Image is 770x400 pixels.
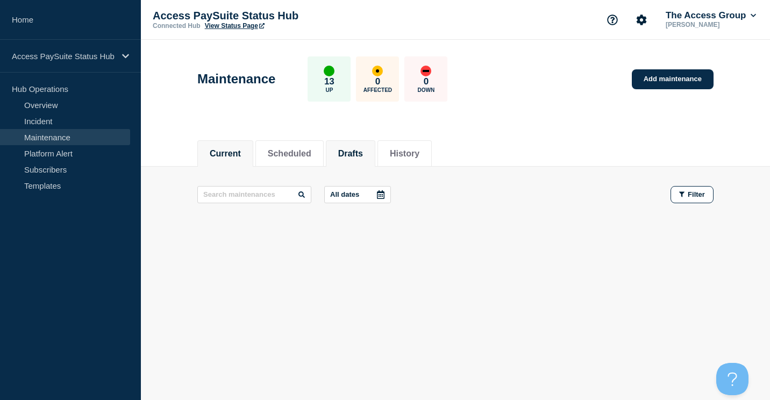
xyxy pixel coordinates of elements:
[12,52,115,61] p: Access PaySuite Status Hub
[153,10,368,22] p: Access PaySuite Status Hub
[338,149,363,159] button: Drafts
[418,87,435,93] p: Down
[363,87,392,93] p: Affected
[424,76,429,87] p: 0
[325,87,333,93] p: Up
[330,190,359,198] p: All dates
[671,186,714,203] button: Filter
[688,190,705,198] span: Filter
[205,22,265,30] a: View Status Page
[601,9,624,31] button: Support
[197,72,275,87] h1: Maintenance
[372,66,383,76] div: affected
[630,9,653,31] button: Account settings
[632,69,714,89] a: Add maintenance
[324,66,334,76] div: up
[420,66,431,76] div: down
[390,149,419,159] button: History
[324,186,391,203] button: All dates
[210,149,241,159] button: Current
[664,21,758,28] p: [PERSON_NAME]
[197,186,311,203] input: Search maintenances
[716,363,748,395] iframe: Help Scout Beacon - Open
[664,10,758,21] button: The Access Group
[324,76,334,87] p: 13
[153,22,201,30] p: Connected Hub
[268,149,311,159] button: Scheduled
[375,76,380,87] p: 0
